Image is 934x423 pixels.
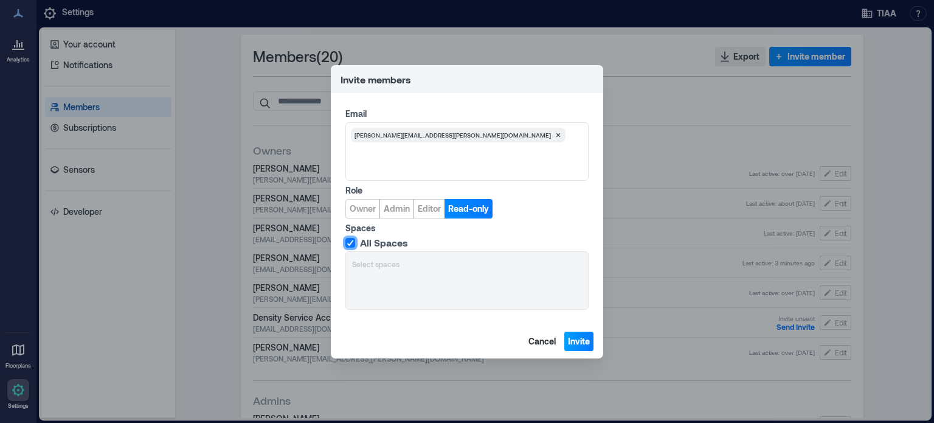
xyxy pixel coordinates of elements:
span: Owner [350,203,376,215]
label: Email [345,108,586,120]
button: Invite [564,332,593,351]
span: Read-only [448,203,489,215]
button: Cancel [525,332,559,351]
button: Admin [379,199,414,218]
button: Owner [345,199,380,218]
label: Spaces [345,222,586,234]
span: Editor [418,203,441,215]
label: Role [345,184,586,197]
span: Invite [568,335,590,348]
header: Invite members [331,65,603,93]
span: Cancel [528,335,556,348]
span: All Spaces [360,237,408,249]
button: Read-only [445,199,493,218]
span: [PERSON_NAME][EMAIL_ADDRESS][PERSON_NAME][DOMAIN_NAME] [355,130,551,140]
button: Editor [413,199,445,218]
span: Admin [384,203,410,215]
